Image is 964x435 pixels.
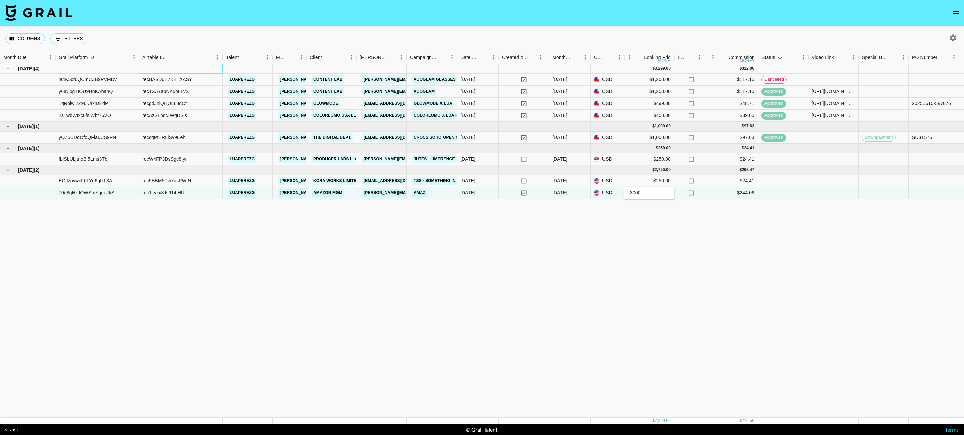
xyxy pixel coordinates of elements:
div: $39.05 [708,110,758,122]
a: [EMAIL_ADDRESS][DOMAIN_NAME] [362,99,437,108]
div: Campaign (Type) [407,51,457,64]
div: 6/12/2025 [460,76,475,83]
div: $ [656,145,658,151]
button: Menu [798,52,808,62]
div: reccgPtERLlSv9Eeh [142,134,185,141]
div: Video Link [812,51,834,64]
button: Sort [27,53,36,62]
a: Jutes - Limerence [412,155,457,163]
button: Menu [213,52,223,62]
div: 1,000.00 [655,123,671,129]
button: hide children [3,64,13,73]
div: Expenses: Remove Commission? [678,51,687,64]
div: USD [591,153,624,165]
div: Currency [594,51,605,64]
a: Amaz [412,189,427,197]
span: [DATE] [18,167,34,173]
button: Sort [479,53,489,62]
div: $ [652,123,655,129]
div: 97.63 [744,123,754,129]
div: recTXA7abNKup0LvS [142,88,189,95]
a: [EMAIL_ADDRESS][DOMAIN_NAME] [362,177,437,185]
button: Sort [775,53,785,62]
div: 268.47 [742,167,754,173]
div: Month Due [549,51,591,64]
a: Producer Labs LLC [312,155,360,163]
div: Commission [728,51,755,64]
button: Sort [937,53,947,62]
button: Sort [687,53,697,62]
div: Video Link [808,51,859,64]
button: Menu [708,52,718,62]
a: [PERSON_NAME][EMAIL_ADDRESS][DOMAIN_NAME] [362,155,471,163]
button: Menu [489,52,499,62]
span: ( 1 ) [34,123,40,130]
div: Sep '25 [552,189,567,196]
button: Menu [397,52,407,62]
div: rec5BBM5Pw7usPWfN [142,177,191,184]
button: Select columns [5,33,45,44]
div: 9/19/2025 [460,189,475,196]
button: Sort [571,53,581,62]
a: GLOWMODE [312,99,340,108]
button: Menu [129,52,139,62]
div: Grail Platform ID [59,51,94,64]
div: 7,299.00 [655,418,671,424]
div: Created by Grail Team [499,51,549,64]
div: EOJzpvwcF6LYg6gtxL3A [59,177,112,184]
div: 7/31/2025 [460,134,475,141]
div: money [658,59,673,63]
div: money [740,59,755,63]
button: Sort [834,53,843,62]
a: [EMAIL_ADDRESS][DOMAIN_NAME] [362,133,437,142]
button: hide children [3,122,13,131]
a: Content Lab [312,87,344,96]
span: ( 1 ) [34,145,40,152]
button: Menu [263,52,273,62]
span: cancelled [762,76,786,83]
div: Status [761,51,775,64]
div: recgdJniQHOLL8qOt [142,100,187,107]
span: ( 4 ) [34,65,40,72]
div: 1gRoiwi2Z96jUIxjDEdP [59,100,108,107]
div: SD31575 [912,134,932,141]
span: approved [761,112,786,119]
div: Date Created [457,51,499,64]
div: 322.06 [742,66,754,71]
button: Menu [949,52,959,62]
a: [PERSON_NAME][EMAIL_ADDRESS][DOMAIN_NAME] [362,189,471,197]
a: Vooglam [412,87,436,96]
div: recW4FP3DsSgc8Iyr [142,156,187,162]
img: Grail Talent [5,5,72,21]
div: 712.56 [742,418,754,424]
div: Special Booking Type [859,51,909,64]
div: Jun '25 [552,112,567,119]
a: [PERSON_NAME][EMAIL_ADDRESS][PERSON_NAME][DOMAIN_NAME] [278,155,422,163]
div: recAzSLhdtZWgDSjs [142,112,187,119]
a: Amazon MGM [312,189,344,197]
div: USD [591,175,624,187]
div: $ [740,66,742,71]
a: luaperezg [228,177,256,185]
div: Grail Platform ID [55,51,139,64]
a: [PERSON_NAME][EMAIL_ADDRESS][PERSON_NAME][DOMAIN_NAME] [278,133,422,142]
button: hide children [3,144,13,153]
div: $ [652,167,655,173]
div: Sep '25 [552,177,567,184]
div: Currency [591,51,624,64]
a: luaperezg [228,111,256,120]
div: Jun '25 [552,88,567,95]
button: Menu [346,52,356,62]
a: COLORLOMO USA LLC [312,111,361,120]
a: [EMAIL_ADDRESS][DOMAIN_NAME] [362,111,437,120]
div: 70q8qHzJQWSmYgueJtiS [59,189,114,196]
div: Date Created [460,51,479,64]
a: luaperezg [228,155,256,163]
span: approved [761,134,786,141]
div: Airtable ID [139,51,223,64]
a: luaperezg [228,99,256,108]
div: $1,000.00 [624,132,674,144]
div: PO Number [912,51,937,64]
div: USD [591,74,624,86]
button: Menu [581,52,591,62]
